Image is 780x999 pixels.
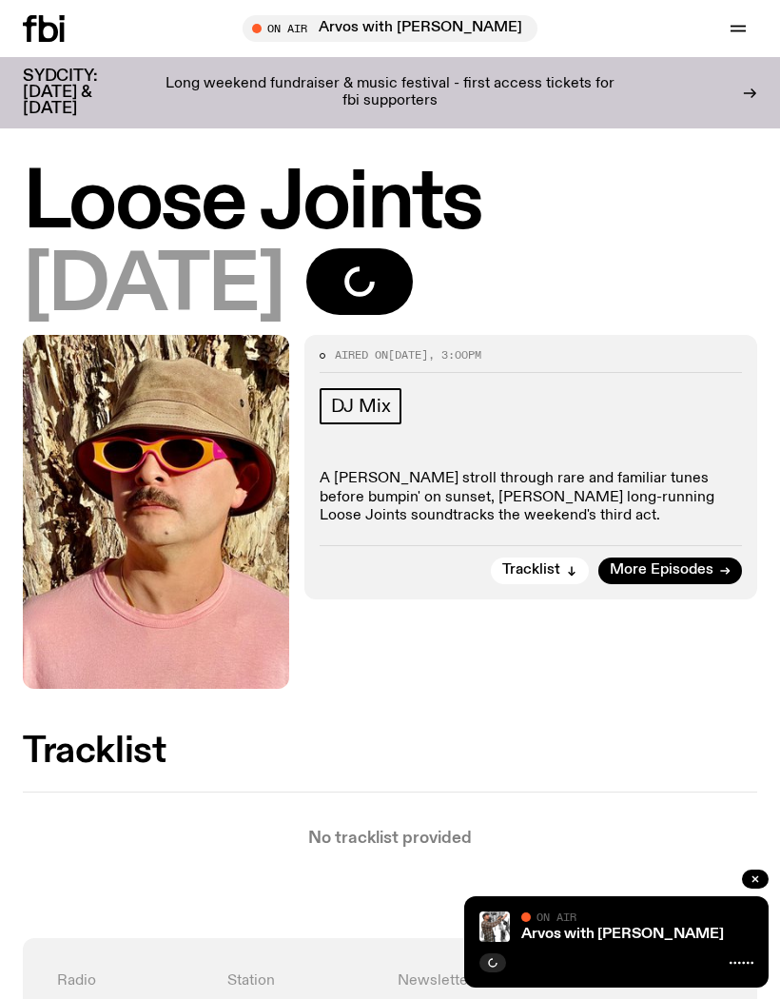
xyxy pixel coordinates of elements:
p: A [PERSON_NAME] stroll through rare and familiar tunes before bumpin' on sunset, [PERSON_NAME] lo... [320,470,743,525]
h4: Newsletter [398,972,723,990]
h1: Loose Joints [23,166,757,243]
span: [DATE] [388,347,428,362]
a: More Episodes [598,558,742,584]
span: [DATE] [23,248,283,325]
h2: Tracklist [23,735,757,769]
span: Tracklist [502,563,560,578]
span: On Air [536,911,576,923]
span: More Episodes [610,563,713,578]
a: DJ Mix [320,388,402,424]
a: Arvos with [PERSON_NAME] [521,927,724,942]
p: No tracklist provided [23,831,757,847]
span: , 3:00pm [428,347,481,362]
button: Tracklist [491,558,589,584]
span: DJ Mix [331,396,391,417]
span: Aired on [335,347,388,362]
h4: Station [227,972,382,990]
h3: SYDCITY: [DATE] & [DATE] [23,69,145,117]
h4: Radio [57,972,212,990]
button: On AirArvos with [PERSON_NAME] [243,15,537,42]
p: Long weekend fundraiser & music festival - first access tickets for fbi supporters [160,76,620,109]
